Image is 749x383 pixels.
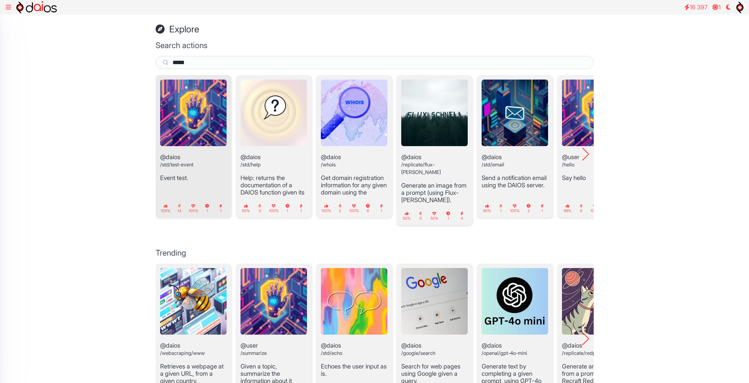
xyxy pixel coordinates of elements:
[236,75,312,218] div: 2 / 6
[499,204,502,213] small: 1
[321,80,387,174] header: @daios
[578,146,594,162] div: Next slide
[299,204,303,213] small: 1
[446,211,450,221] small: 1
[690,4,708,11] span: 16 397
[241,174,307,203] p: Help: returns the documentation of a DAIOS function given its name.
[401,80,468,146] img: flux-schnell.webp
[161,204,170,213] small: 100%
[321,268,387,363] header: @daios
[580,204,583,213] small: 6
[321,363,387,377] p: Echoes the user input as is.
[258,204,261,213] small: 3
[401,80,468,182] header: @daios
[482,162,504,168] small: /std/email
[562,350,607,356] small: /replicate/redpanda
[431,211,438,221] small: 50%
[286,204,289,213] small: 1
[160,162,193,168] small: /std/test-event
[241,350,267,356] small: /summarize
[527,204,531,213] small: 2
[241,268,307,363] header: @user
[510,204,520,213] small: 100%
[380,204,383,213] small: 1
[241,268,307,335] img: standard-tool.webp
[401,268,468,335] img: google-search.webp
[557,75,633,218] div: 6 / 6
[241,80,307,146] img: help.webp
[160,268,227,363] header: @daios
[366,204,370,213] small: 6
[590,204,600,213] small: 100%
[219,204,222,213] small: 1
[160,80,227,174] header: @daios
[482,174,548,189] p: Send a notification email using the DAIOS server.
[177,204,181,213] small: 14
[562,80,628,146] img: standard-tool.webp
[241,162,261,168] small: /std/help
[156,41,594,50] h3: Search actions
[189,204,198,213] small: 100%
[718,4,721,11] span: 1
[242,204,250,213] small: 50%
[564,204,571,213] small: 66%
[160,268,227,335] img: webscraping.webp
[562,268,628,363] header: @daios
[401,182,468,204] p: Generate an image from a prompt (using Flux-[PERSON_NAME]).
[338,204,342,213] small: 2
[321,350,342,356] small: /std/echo
[482,80,548,146] img: email.webp
[477,75,553,218] div: 5 / 6
[562,268,628,335] img: redpanda.png
[541,204,544,213] small: 1
[156,75,231,218] div: 1 / 6
[349,204,359,213] small: 100%
[16,1,57,13] img: logo-h.svg
[736,1,744,13] img: symbol.svg
[160,350,205,356] small: /webscraping/www
[156,24,594,34] h1: Explore
[403,211,411,221] small: 50%
[483,204,491,213] small: 50%
[482,268,548,363] header: @daios
[681,1,711,13] a: 16 397
[269,204,279,213] small: 100%
[419,211,422,221] small: 0
[321,204,331,213] small: 100%
[316,75,392,218] div: 3 / 6
[482,350,527,356] small: /openai/gpt-4o-mini
[241,80,307,174] header: @daios
[321,80,387,146] img: Featured-3.jpg
[321,162,336,168] small: /whois
[401,350,435,356] small: /google/search
[160,174,227,182] p: Event test.
[160,80,227,146] img: standard-tool.webp
[578,331,594,347] div: Next slide
[401,268,468,363] header: @daios
[205,204,209,213] small: 1
[397,75,472,225] div: 4 / 6
[482,80,548,174] header: @daios
[562,80,628,174] header: @user
[460,211,463,221] small: 4
[156,248,594,257] h3: Trending
[321,268,387,335] img: echo.webp
[709,1,724,13] a: 1
[401,162,441,175] small: /replicate/flux-[PERSON_NAME]
[482,268,548,335] img: openai-gpt-4o-mini.webp
[562,174,628,182] p: Say hello
[562,162,574,168] small: /hello
[321,174,387,203] p: Get domain registration information for any given domain using the WHOIS protocol.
